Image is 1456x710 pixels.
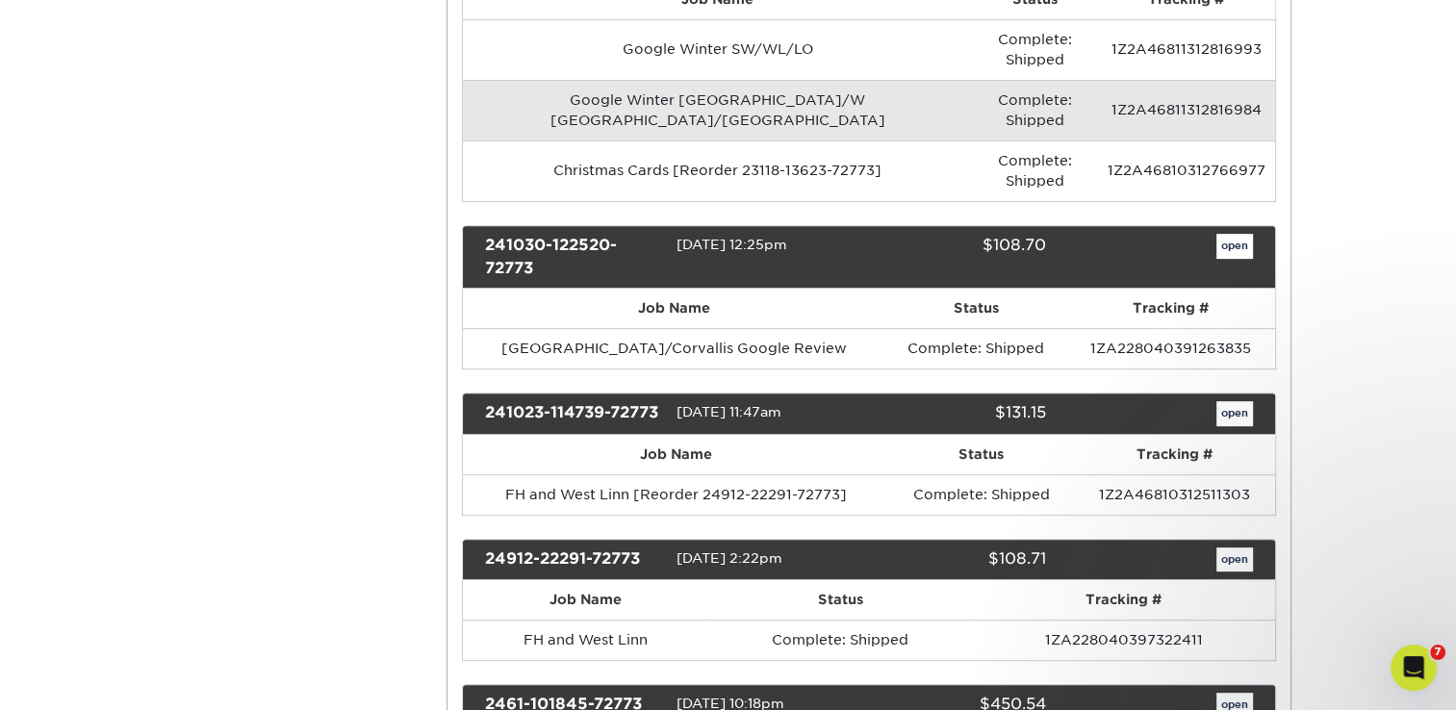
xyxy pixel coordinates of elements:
[28,470,357,506] div: Spot Gloss File Setup
[973,580,1275,620] th: Tracking #
[1097,140,1274,201] td: 1Z2A46810312766977
[972,140,1098,201] td: Complete: Shipped
[463,435,889,474] th: Job Name
[707,620,973,660] td: Complete: Shipped
[257,533,385,610] button: Help
[855,401,1060,426] div: $131.15
[39,407,322,427] div: Creating Print-Ready Files
[885,328,1066,368] td: Complete: Shipped
[1430,645,1445,660] span: 7
[463,289,885,328] th: Job Name
[160,581,226,595] span: Messages
[39,371,322,392] div: Print Order Status
[463,140,972,201] td: Christmas Cards [Reorder 23118-13623-72773]
[972,19,1098,80] td: Complete: Shipped
[1073,474,1274,515] td: 1Z2A46810312511303
[206,31,244,69] img: Profile image for Irene
[889,435,1073,474] th: Status
[19,226,366,299] div: Send us a messageWe typically reply in a few minutes
[707,580,973,620] th: Status
[28,317,357,356] button: Search for help
[463,328,885,368] td: [GEOGRAPHIC_DATA]/Corvallis Google Review
[28,399,357,435] div: Creating Print-Ready Files
[677,550,782,566] span: [DATE] 2:22pm
[677,237,787,252] span: [DATE] 12:25pm
[28,364,357,399] div: Print Order Status
[1216,547,1253,572] a: open
[128,533,256,610] button: Messages
[38,137,346,169] p: Hi [PERSON_NAME]
[279,31,318,69] img: Profile image for Erica
[243,31,281,69] img: Profile image for Jenny
[1066,328,1275,368] td: 1ZA228040391263835
[471,547,677,572] div: 24912-22291-72773
[972,80,1098,140] td: Complete: Shipped
[855,234,1060,280] div: $108.70
[471,234,677,280] div: 241030-122520-72773
[463,19,972,80] td: Google Winter SW/WL/LO
[331,31,366,65] div: Close
[889,474,1073,515] td: Complete: Shipped
[1216,401,1253,426] a: open
[38,169,346,202] p: How can we help?
[39,443,322,463] div: Shipping Information and Services
[1097,80,1274,140] td: 1Z2A46811312816984
[38,38,167,66] img: logo
[1066,289,1275,328] th: Tracking #
[42,581,86,595] span: Home
[305,581,336,595] span: Help
[1391,645,1437,691] iframe: Intercom live chat
[885,289,1066,328] th: Status
[855,547,1060,572] div: $108.71
[1216,234,1253,259] a: open
[677,404,781,419] span: [DATE] 11:47am
[39,242,321,263] div: Send us a message
[1073,435,1274,474] th: Tracking #
[39,263,321,283] div: We typically reply in a few minutes
[28,435,357,470] div: Shipping Information and Services
[463,80,972,140] td: Google Winter [GEOGRAPHIC_DATA]/W [GEOGRAPHIC_DATA]/[GEOGRAPHIC_DATA]
[973,620,1275,660] td: 1ZA228040397322411
[39,327,156,347] span: Search for help
[463,580,707,620] th: Job Name
[463,620,707,660] td: FH and West Linn
[1097,19,1274,80] td: 1Z2A46811312816993
[471,401,677,426] div: 241023-114739-72773
[463,474,889,515] td: FH and West Linn [Reorder 24912-22291-72773]
[39,478,322,498] div: Spot Gloss File Setup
